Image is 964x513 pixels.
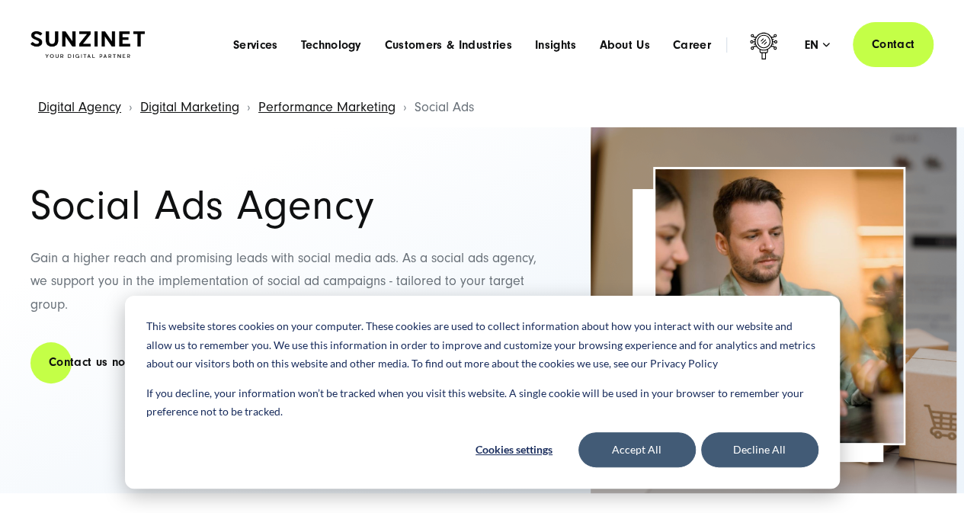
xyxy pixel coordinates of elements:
[853,22,934,67] a: Contact
[30,184,551,227] h1: Social Ads Agency
[385,37,512,53] a: Customers & Industries
[673,37,711,53] a: Career
[30,341,152,384] a: Contact us now
[146,317,818,374] p: This website stores cookies on your computer. These cookies are used to collect information about...
[701,432,818,467] button: Decline All
[233,37,278,53] a: Services
[125,296,840,489] div: Cookie banner
[300,37,361,53] a: Technology
[599,37,650,53] a: About Us
[258,99,396,115] a: Performance Marketing
[146,384,818,422] p: If you decline, your information won’t be tracked when you visit this website. A single cookie wi...
[30,247,551,317] p: Gain a higher reach and promising leads with social media ads. As a social ads agency, we support...
[535,37,577,53] a: Insights
[38,99,121,115] a: Digital Agency
[655,169,903,443] img: Social Ads Agentur - Mann sitzt vor seinem Computer und zeigt was einer anderen Person
[805,37,830,53] div: en
[140,99,239,115] a: Digital Marketing
[30,31,145,58] img: SUNZINET Full Service Digital Agentur
[456,432,573,467] button: Cookies settings
[578,432,696,467] button: Accept All
[591,127,956,493] img: Full-Service Digitalagentur SUNZINET - E-Commerce Beratung_2
[415,99,474,115] span: Social Ads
